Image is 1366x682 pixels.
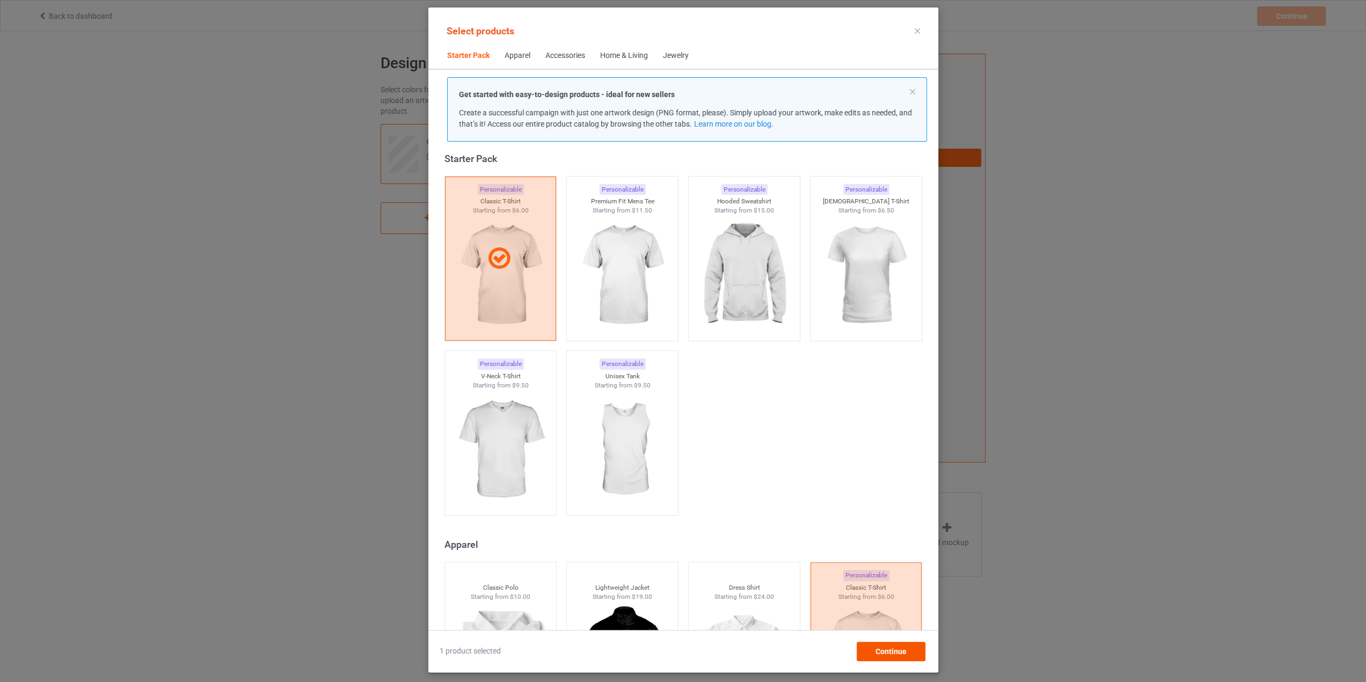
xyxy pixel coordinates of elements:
[444,583,556,592] div: Classic Polo
[877,207,894,214] span: $6.50
[688,206,800,215] div: Starting from
[440,646,501,657] span: 1 product selected
[505,50,530,61] div: Apparel
[566,592,678,602] div: Starting from
[688,592,800,602] div: Starting from
[447,25,514,36] span: Select products
[632,593,652,600] span: $19.00
[444,538,926,551] div: Apparel
[693,120,773,128] a: Learn more on our blog.
[459,108,912,128] span: Create a successful campaign with just one artwork design (PNG format, please). Simply upload you...
[566,583,678,592] div: Lightweight Jacket
[444,592,556,602] div: Starting from
[843,184,889,195] div: Personalizable
[566,197,678,206] div: Premium Fit Mens Tee
[810,206,922,215] div: Starting from
[566,206,678,215] div: Starting from
[566,372,678,381] div: Unisex Tank
[688,583,800,592] div: Dress Shirt
[817,215,914,335] img: regular.jpg
[754,593,774,600] span: $24.00
[633,382,650,389] span: $9.50
[444,381,556,390] div: Starting from
[510,593,530,600] span: $10.00
[574,390,670,510] img: regular.jpg
[632,207,652,214] span: $11.50
[574,215,670,335] img: regular.jpg
[856,642,925,661] div: Continue
[444,152,926,165] div: Starter Pack
[875,647,906,656] span: Continue
[663,50,689,61] div: Jewelry
[810,197,922,206] div: [DEMOGRAPHIC_DATA] T-Shirt
[688,197,800,206] div: Hooded Sweatshirt
[696,215,792,335] img: regular.jpg
[440,43,497,69] span: Starter Pack
[477,358,523,370] div: Personalizable
[754,207,774,214] span: $15.00
[599,184,645,195] div: Personalizable
[599,358,645,370] div: Personalizable
[566,381,678,390] div: Starting from
[512,382,528,389] span: $9.50
[721,184,767,195] div: Personalizable
[600,50,648,61] div: Home & Living
[459,90,675,99] strong: Get started with easy-to-design products - ideal for new sellers
[444,372,556,381] div: V-Neck T-Shirt
[452,390,548,510] img: regular.jpg
[545,50,585,61] div: Accessories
